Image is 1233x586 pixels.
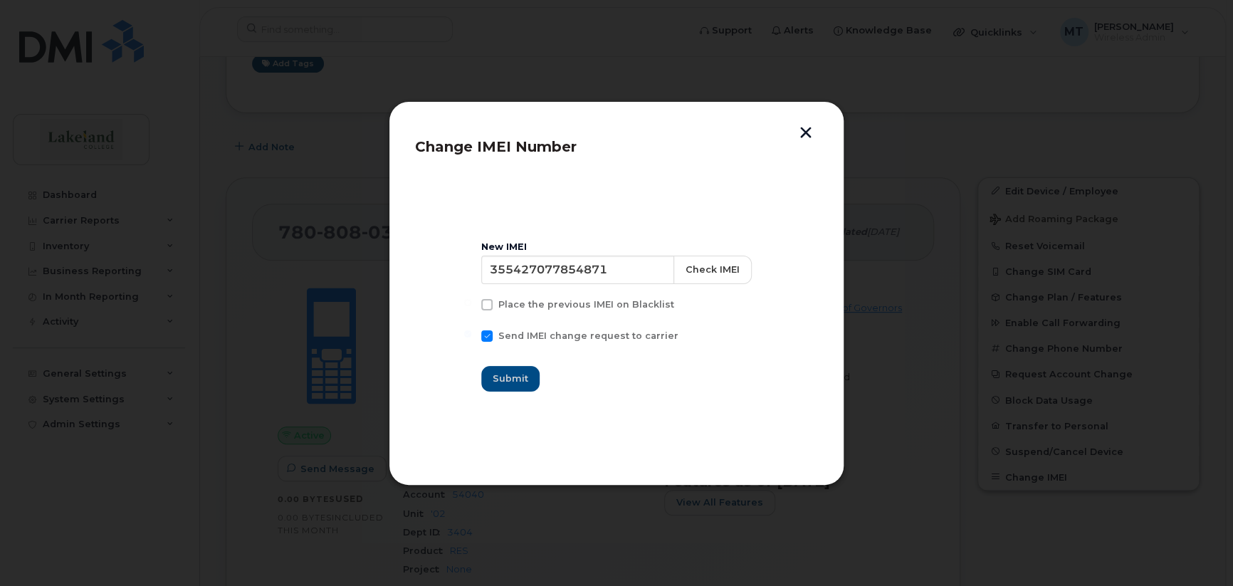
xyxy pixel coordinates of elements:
[481,366,540,392] button: Submit
[464,330,471,338] input: Send IMEI change request to carrier
[673,256,752,284] button: Check IMEI
[493,372,528,385] span: Submit
[498,330,678,341] span: Send IMEI change request to carrier
[498,299,674,310] span: Place the previous IMEI on Blacklist
[464,299,471,306] input: Place the previous IMEI on Blacklist
[481,241,752,253] div: New IMEI
[415,138,577,155] span: Change IMEI Number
